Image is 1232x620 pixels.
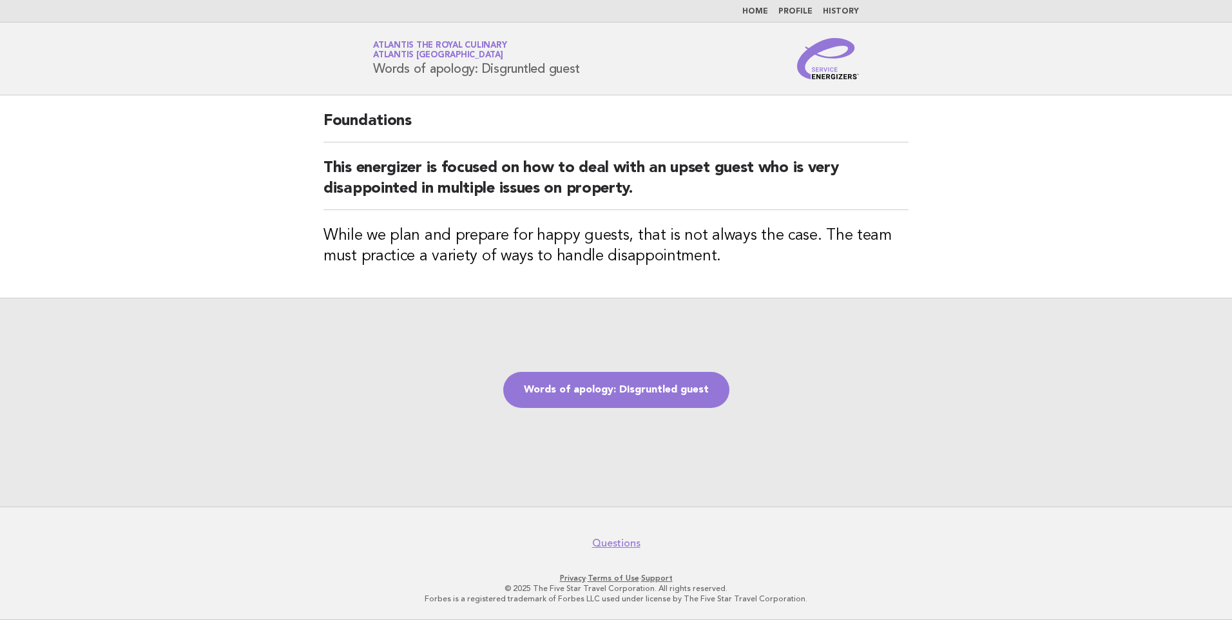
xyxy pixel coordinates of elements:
a: Words of apology: Disgruntled guest [503,372,729,408]
a: Atlantis the Royal CulinaryAtlantis [GEOGRAPHIC_DATA] [373,41,506,59]
a: History [823,8,859,15]
a: Privacy [560,574,586,583]
a: Home [742,8,768,15]
p: · · [222,573,1010,583]
img: Service Energizers [797,38,859,79]
h2: Foundations [323,111,909,142]
span: Atlantis [GEOGRAPHIC_DATA] [373,52,503,60]
h3: While we plan and prepare for happy guests, that is not always the case. The team must practice a... [323,226,909,267]
a: Support [641,574,673,583]
a: Profile [778,8,813,15]
a: Terms of Use [588,574,639,583]
a: Questions [592,537,640,550]
h2: This energizer is focused on how to deal with an upset guest who is very disappointed in multiple... [323,158,909,210]
h1: Words of apology: Disgruntled guest [373,42,579,75]
p: Forbes is a registered trademark of Forbes LLC used under license by The Five Star Travel Corpora... [222,594,1010,604]
p: © 2025 The Five Star Travel Corporation. All rights reserved. [222,583,1010,594]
